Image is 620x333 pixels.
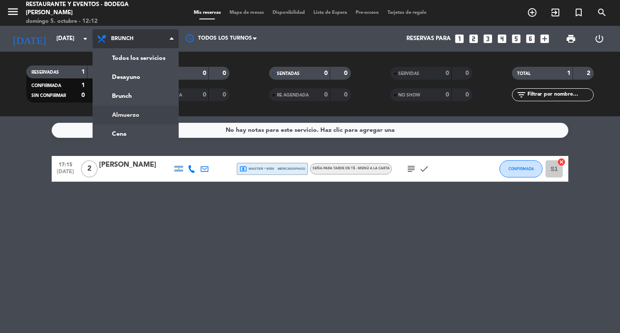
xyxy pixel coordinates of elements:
i: cancel [557,158,566,166]
span: mercadopago [278,166,305,171]
span: CONFIRMADA [31,84,61,88]
span: print [566,34,576,44]
span: Seña para TARDE DE TÉ - MENÚ A LA CARTA [313,167,390,170]
strong: 0 [223,92,228,98]
i: looks_two [468,33,479,44]
span: RE AGENDADA [277,93,309,97]
strong: 1 [81,69,85,75]
span: Mapa de mesas [225,10,268,15]
span: [DATE] [55,169,76,179]
i: subject [406,164,416,174]
button: CONFIRMADA [499,160,542,177]
strong: 0 [446,70,449,76]
i: add_box [539,33,550,44]
strong: 0 [465,70,471,76]
span: Tarjetas de regalo [383,10,431,15]
a: Cena [93,124,178,143]
strong: 1 [567,70,570,76]
span: SERVIDAS [398,72,419,76]
span: SENTADAS [277,72,300,76]
a: Brunch [93,87,178,106]
span: 2 [81,160,98,177]
i: looks_4 [496,33,508,44]
i: looks_3 [482,33,493,44]
span: RESERVADAS [31,70,59,75]
span: 17:15 [55,159,76,169]
span: Reservas para [406,35,451,42]
i: local_atm [239,165,247,173]
input: Filtrar por nombre... [527,90,593,100]
i: check [419,164,429,174]
div: Restaurante y Eventos - Bodega [PERSON_NAME] [26,0,149,17]
strong: 0 [203,70,206,76]
span: TOTAL [517,72,530,76]
a: Todos los servicios [93,49,178,68]
i: exit_to_app [550,7,561,18]
a: Desayuno [93,68,178,87]
strong: 1 [81,82,85,88]
div: [PERSON_NAME] [99,159,172,171]
a: Almuerzo [93,106,178,124]
i: turned_in_not [573,7,584,18]
strong: 0 [324,70,328,76]
strong: 0 [81,92,85,98]
strong: 0 [203,92,206,98]
span: master * 8550 [239,165,274,173]
div: No hay notas para este servicio. Haz clic para agregar una [226,125,395,135]
span: Brunch [111,36,133,42]
div: domingo 5. octubre - 12:12 [26,17,149,26]
i: search [597,7,607,18]
i: looks_5 [511,33,522,44]
strong: 0 [446,92,449,98]
i: add_circle_outline [527,7,537,18]
strong: 2 [587,70,592,76]
strong: 0 [465,92,471,98]
span: Lista de Espera [309,10,351,15]
i: arrow_drop_down [80,34,90,44]
i: [DATE] [6,29,52,48]
strong: 0 [223,70,228,76]
i: power_settings_new [594,34,604,44]
i: looks_one [454,33,465,44]
span: Disponibilidad [268,10,309,15]
i: menu [6,5,19,18]
span: Pre-acceso [351,10,383,15]
strong: 0 [344,70,349,76]
button: menu [6,5,19,21]
i: looks_6 [525,33,536,44]
span: NO SHOW [398,93,420,97]
span: Mis reservas [189,10,225,15]
div: LOG OUT [585,26,614,52]
strong: 0 [344,92,349,98]
span: CONFIRMADA [508,166,534,171]
i: filter_list [516,90,527,100]
span: SIN CONFIRMAR [31,93,66,98]
strong: 0 [324,92,328,98]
